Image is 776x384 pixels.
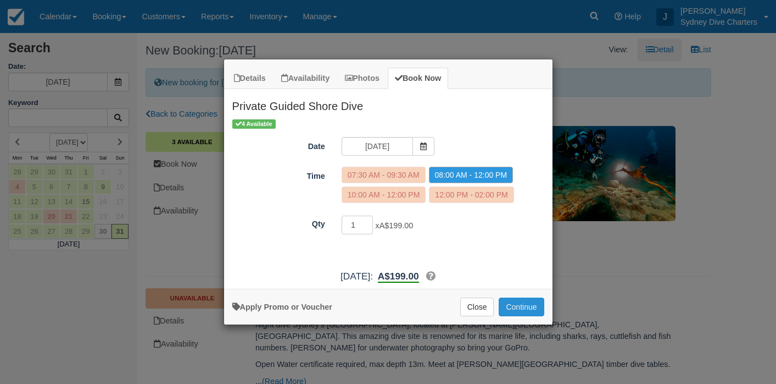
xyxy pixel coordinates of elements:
[338,68,387,89] a: Photos
[388,68,448,89] a: Book Now
[224,215,333,230] label: Qty
[232,303,332,311] a: Apply Voucher
[342,186,426,203] label: 10:00 AM - 12:00 PM
[224,89,552,283] div: Item Modal
[224,167,333,182] label: Time
[375,222,413,231] span: x
[378,271,419,282] span: A$199.00
[232,119,276,129] span: 4 Available
[429,186,513,203] label: 12:00 PM - 02:00 PM
[224,89,552,118] h2: Private Guided Shore Dive
[342,216,373,234] input: Qty
[224,137,333,152] label: Date
[342,167,426,183] label: 07:30 AM - 09:30 AM
[224,270,552,283] div: [DATE]:
[429,167,513,183] label: 08:00 AM - 12:00 PM
[499,298,544,316] button: Add to Booking
[460,298,494,316] button: Close
[274,68,337,89] a: Availability
[227,68,273,89] a: Details
[379,222,414,231] span: A$199.00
